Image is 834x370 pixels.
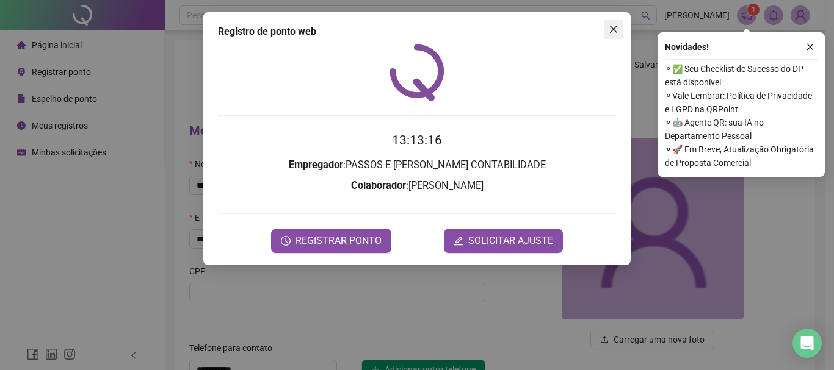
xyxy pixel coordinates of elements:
[665,116,818,143] span: ⚬ 🤖 Agente QR: sua IA no Departamento Pessoal
[665,89,818,116] span: ⚬ Vale Lembrar: Política de Privacidade e LGPD na QRPoint
[218,24,616,39] div: Registro de ponto web
[665,40,709,54] span: Novidades !
[218,178,616,194] h3: : [PERSON_NAME]
[609,24,618,34] span: close
[444,229,563,253] button: editSOLICITAR AJUSTE
[604,20,623,39] button: Close
[218,157,616,173] h3: : PASSOS E [PERSON_NAME] CONTABILIDADE
[665,143,818,169] span: ⚬ 🚀 Em Breve, Atualização Obrigatória de Proposta Comercial
[454,236,463,246] span: edit
[468,233,553,248] span: SOLICITAR AJUSTE
[271,229,391,253] button: REGISTRAR PONTO
[289,159,343,171] strong: Empregador
[296,233,382,248] span: REGISTRAR PONTO
[792,329,822,358] div: Open Intercom Messenger
[665,62,818,89] span: ⚬ ✅ Seu Checklist de Sucesso do DP está disponível
[390,44,444,101] img: QRPoint
[806,43,814,51] span: close
[392,133,442,148] time: 13:13:16
[281,236,291,246] span: clock-circle
[351,180,406,191] strong: Colaborador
